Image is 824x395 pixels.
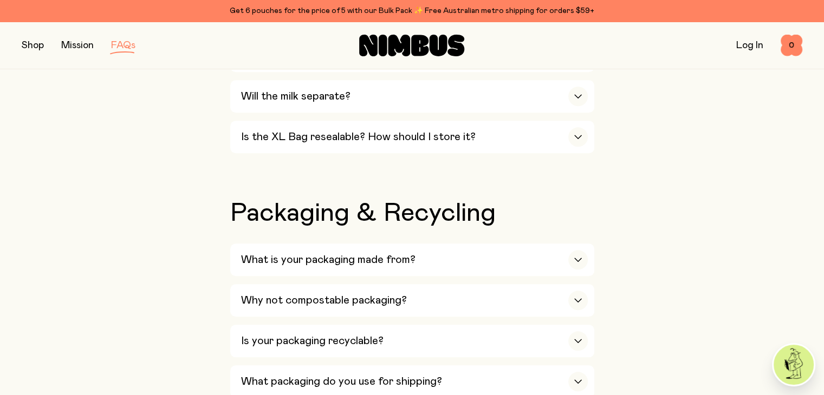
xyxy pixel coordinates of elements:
[230,200,594,226] h2: Packaging & Recycling
[241,90,351,103] h3: Will the milk separate?
[61,41,94,50] a: Mission
[230,80,594,113] button: Will the milk separate?
[241,130,476,143] h3: Is the XL Bag resealable? How should I store it?
[774,345,814,385] img: agent
[230,121,594,153] button: Is the XL Bag resealable? How should I store it?
[230,284,594,317] button: Why not compostable packaging?
[241,375,442,388] h3: What packaging do you use for shipping?
[230,325,594,357] button: Is your packaging recyclable?
[736,41,763,50] a: Log In
[781,35,802,56] button: 0
[241,294,407,307] h3: Why not compostable packaging?
[241,334,384,347] h3: Is your packaging recyclable?
[111,41,135,50] a: FAQs
[22,4,802,17] div: Get 6 pouches for the price of 5 with our Bulk Pack ✨ Free Australian metro shipping for orders $59+
[241,253,416,266] h3: What is your packaging made from?
[230,243,594,276] button: What is your packaging made from?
